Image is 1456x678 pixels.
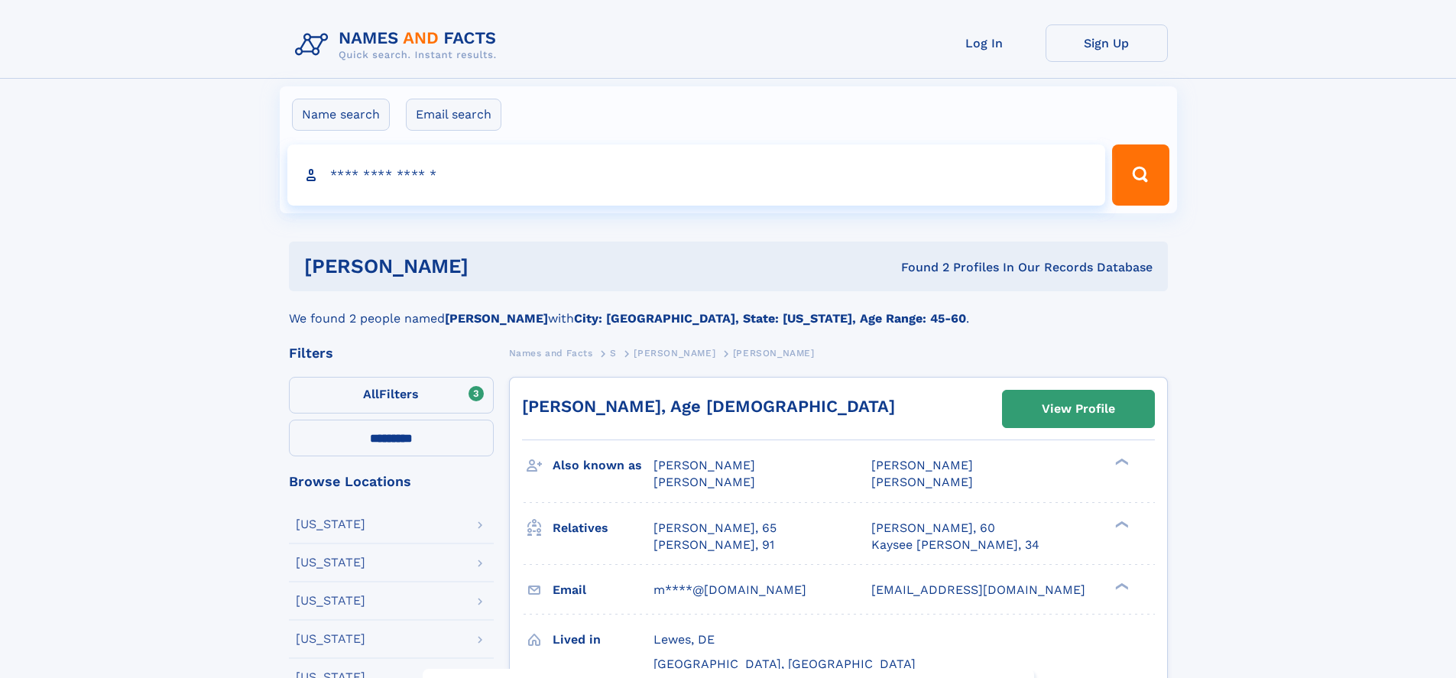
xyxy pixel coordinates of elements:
[574,311,966,326] b: City: [GEOGRAPHIC_DATA], State: [US_STATE], Age Range: 45-60
[289,377,494,414] label: Filters
[610,343,617,362] a: S
[871,475,973,489] span: [PERSON_NAME]
[653,537,774,553] a: [PERSON_NAME], 91
[445,311,548,326] b: [PERSON_NAME]
[287,144,1106,206] input: search input
[522,397,895,416] a: [PERSON_NAME], Age [DEMOGRAPHIC_DATA]
[509,343,593,362] a: Names and Facts
[406,99,501,131] label: Email search
[653,520,777,537] a: [PERSON_NAME], 65
[1111,457,1130,467] div: ❯
[289,24,509,66] img: Logo Names and Facts
[1003,391,1154,427] a: View Profile
[733,348,815,358] span: [PERSON_NAME]
[871,458,973,472] span: [PERSON_NAME]
[634,343,715,362] a: [PERSON_NAME]
[289,291,1168,328] div: We found 2 people named with .
[653,632,715,647] span: Lewes, DE
[1111,581,1130,591] div: ❯
[653,458,755,472] span: [PERSON_NAME]
[685,259,1153,276] div: Found 2 Profiles In Our Records Database
[296,633,365,645] div: [US_STATE]
[553,577,653,603] h3: Email
[871,582,1085,597] span: [EMAIL_ADDRESS][DOMAIN_NAME]
[653,657,916,671] span: [GEOGRAPHIC_DATA], [GEOGRAPHIC_DATA]
[296,518,365,530] div: [US_STATE]
[871,537,1039,553] a: Kaysee [PERSON_NAME], 34
[1046,24,1168,62] a: Sign Up
[1042,391,1115,427] div: View Profile
[871,520,995,537] a: [PERSON_NAME], 60
[292,99,390,131] label: Name search
[923,24,1046,62] a: Log In
[553,453,653,478] h3: Also known as
[296,595,365,607] div: [US_STATE]
[1112,144,1169,206] button: Search Button
[553,627,653,653] h3: Lived in
[363,387,379,401] span: All
[634,348,715,358] span: [PERSON_NAME]
[289,346,494,360] div: Filters
[296,556,365,569] div: [US_STATE]
[1111,519,1130,529] div: ❯
[289,475,494,488] div: Browse Locations
[553,515,653,541] h3: Relatives
[610,348,617,358] span: S
[653,475,755,489] span: [PERSON_NAME]
[304,257,685,276] h1: [PERSON_NAME]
